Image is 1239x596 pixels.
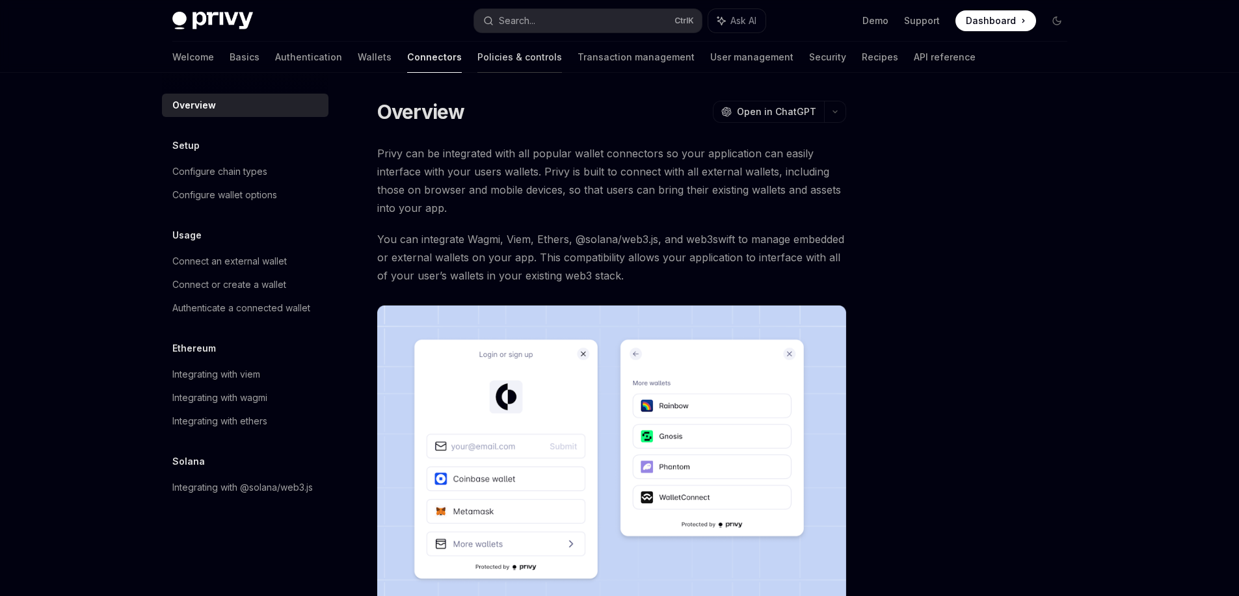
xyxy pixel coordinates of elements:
[172,390,267,406] div: Integrating with wagmi
[172,300,310,316] div: Authenticate a connected wallet
[730,14,756,27] span: Ask AI
[578,42,695,73] a: Transaction management
[710,42,793,73] a: User management
[1046,10,1067,31] button: Toggle dark mode
[499,13,535,29] div: Search...
[162,160,328,183] a: Configure chain types
[162,273,328,296] a: Connect or create a wallet
[474,9,702,32] button: Search...CtrlK
[230,42,260,73] a: Basics
[162,183,328,207] a: Configure wallet options
[172,413,267,429] div: Integrating with ethers
[172,97,216,113] div: Overview
[407,42,462,73] a: Connectors
[862,14,888,27] a: Demo
[172,42,214,73] a: Welcome
[162,476,328,499] a: Integrating with @solana/web3.js
[172,227,202,243] h5: Usage
[172,164,267,179] div: Configure chain types
[172,12,253,30] img: dark logo
[966,14,1016,27] span: Dashboard
[955,10,1036,31] a: Dashboard
[275,42,342,73] a: Authentication
[358,42,392,73] a: Wallets
[162,386,328,409] a: Integrating with wagmi
[477,42,562,73] a: Policies & controls
[172,341,216,356] h5: Ethereum
[862,42,898,73] a: Recipes
[914,42,976,73] a: API reference
[172,480,313,495] div: Integrating with @solana/web3.js
[904,14,940,27] a: Support
[172,367,260,382] div: Integrating with viem
[708,9,766,32] button: Ask AI
[172,277,286,292] div: Connect or create a wallet
[172,187,277,203] div: Configure wallet options
[162,250,328,273] a: Connect an external wallet
[674,16,694,26] span: Ctrl K
[809,42,846,73] a: Security
[162,94,328,117] a: Overview
[172,138,200,153] h5: Setup
[162,363,328,386] a: Integrating with viem
[172,454,205,469] h5: Solana
[162,409,328,433] a: Integrating with ethers
[172,253,287,269] div: Connect an external wallet
[162,296,328,320] a: Authenticate a connected wallet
